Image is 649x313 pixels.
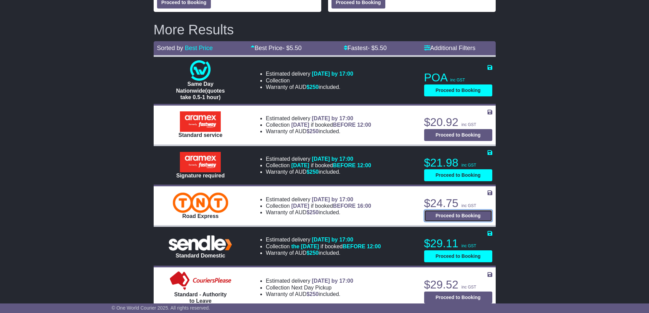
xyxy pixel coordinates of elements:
[357,162,371,168] span: 12:00
[266,77,353,84] li: Collection
[333,122,356,128] span: BEFORE
[344,45,387,51] a: Fastest- $5.50
[182,213,219,219] span: Road Express
[312,237,353,242] span: [DATE] by 17:00
[424,129,492,141] button: Proceed to Booking
[266,169,371,175] li: Warranty of AUD included.
[266,236,381,243] li: Estimated delivery
[266,71,353,77] li: Estimated delivery
[166,234,234,252] img: Sendle: Standard Domestic
[307,128,319,134] span: $
[312,278,353,284] span: [DATE] by 17:00
[424,197,492,210] p: $24.75
[266,115,371,122] li: Estimated delivery
[312,197,353,202] span: [DATE] by 17:00
[424,84,492,96] button: Proceed to Booking
[291,244,381,249] span: if booked
[291,285,331,291] span: Next Day Pickup
[180,152,221,172] img: Aramex: Signature required
[310,128,319,134] span: 250
[424,156,492,170] p: $21.98
[333,162,356,168] span: BEFORE
[291,244,319,249] span: the [DATE]
[375,45,387,51] span: 5.50
[154,22,496,37] h2: More Results
[266,196,371,203] li: Estimated delivery
[291,162,371,168] span: if booked
[462,122,476,127] span: inc GST
[307,209,319,215] span: $
[168,271,233,291] img: Couriers Please: Standard - Authority to Leave
[357,122,371,128] span: 12:00
[333,203,356,209] span: BEFORE
[312,156,353,162] span: [DATE] by 17:00
[310,209,319,215] span: 250
[266,156,371,162] li: Estimated delivery
[307,291,319,297] span: $
[310,250,319,256] span: 250
[312,71,353,77] span: [DATE] by 17:00
[462,285,476,289] span: inc GST
[185,45,213,51] a: Best Price
[175,253,225,259] span: Standard Domestic
[424,71,492,84] p: POA
[291,203,371,209] span: if booked
[424,278,492,292] p: $29.52
[357,203,371,209] span: 16:00
[266,84,353,90] li: Warranty of AUD included.
[266,243,381,250] li: Collection
[307,250,319,256] span: $
[424,292,492,303] button: Proceed to Booking
[450,78,465,82] span: inc GST
[424,210,492,222] button: Proceed to Booking
[180,111,221,132] img: Aramex: Standard service
[291,122,371,128] span: if booked
[266,122,371,128] li: Collection
[251,45,302,51] a: Best Price- $5.50
[174,292,227,304] span: Standard - Authority to Leave
[266,203,371,209] li: Collection
[368,45,387,51] span: - $
[310,169,319,175] span: 250
[343,244,366,249] span: BEFORE
[307,169,319,175] span: $
[266,284,353,291] li: Collection
[112,305,210,311] span: © One World Courier 2025. All rights reserved.
[291,203,309,209] span: [DATE]
[266,278,353,284] li: Estimated delivery
[424,45,476,51] a: Additional Filters
[291,122,309,128] span: [DATE]
[190,60,211,81] img: One World Courier: Same Day Nationwide(quotes take 0.5-1 hour)
[176,81,225,100] span: Same Day Nationwide(quotes take 0.5-1 hour)
[266,250,381,256] li: Warranty of AUD included.
[424,250,492,262] button: Proceed to Booking
[462,244,476,248] span: inc GST
[310,84,319,90] span: 250
[179,132,222,138] span: Standard service
[424,237,492,250] p: $29.11
[367,244,381,249] span: 12:00
[157,45,183,51] span: Sorted by
[290,45,302,51] span: 5.50
[173,192,228,213] img: TNT Domestic: Road Express
[310,291,319,297] span: 250
[424,169,492,181] button: Proceed to Booking
[282,45,302,51] span: - $
[266,209,371,216] li: Warranty of AUD included.
[307,84,319,90] span: $
[266,128,371,135] li: Warranty of AUD included.
[291,162,309,168] span: [DATE]
[462,203,476,208] span: inc GST
[312,115,353,121] span: [DATE] by 17:00
[424,115,492,129] p: $20.92
[266,291,353,297] li: Warranty of AUD included.
[176,173,225,178] span: Signature required
[266,162,371,169] li: Collection
[462,163,476,168] span: inc GST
